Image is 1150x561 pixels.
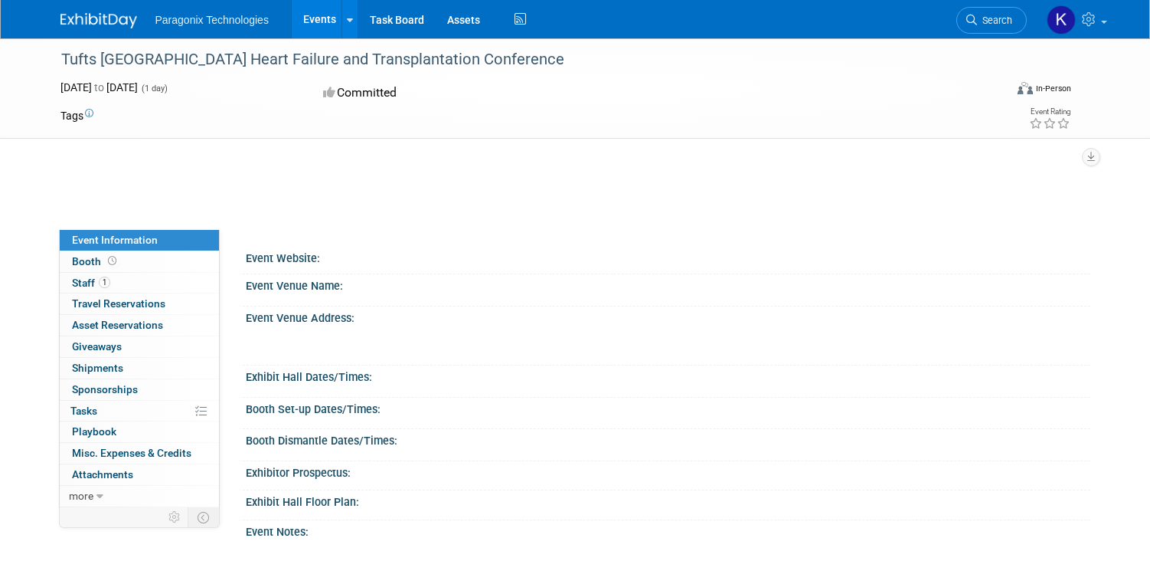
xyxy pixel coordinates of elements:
[105,255,119,267] span: Booth not reserved yet
[60,379,219,400] a: Sponsorships
[246,307,1090,326] div: Event Venue Address:
[60,486,219,507] a: more
[56,46,985,74] div: Tufts [GEOGRAPHIC_DATA] Heart Failure and Transplantation Conference
[246,461,1090,481] div: Exhibitor Prospectus:
[72,340,122,353] span: Giveaways
[60,422,219,442] a: Playbook
[72,447,191,459] span: Misc. Expenses & Credits
[72,297,165,310] span: Travel Reservations
[72,319,163,331] span: Asset Reservations
[162,507,188,527] td: Personalize Event Tab Strip
[246,490,1090,510] div: Exhibit Hall Floor Plan:
[246,398,1090,417] div: Booth Set-up Dates/Times:
[1018,82,1033,94] img: Format-Inperson.png
[60,108,93,123] td: Tags
[72,425,116,438] span: Playbook
[246,520,1090,540] div: Event Notes:
[60,336,219,357] a: Giveaways
[99,277,110,288] span: 1
[60,273,219,294] a: Staff1
[246,366,1090,385] div: Exhibit Hall Dates/Times:
[246,429,1090,448] div: Booth Dismantle Dates/Times:
[60,251,219,272] a: Booth
[72,468,133,481] span: Attachments
[956,7,1027,34] a: Search
[1047,5,1076,34] img: Krista Paplaczyk
[72,277,110,289] span: Staff
[140,84,168,93] span: (1 day)
[70,405,97,417] span: Tasks
[69,490,93,502] span: more
[60,443,219,464] a: Misc. Expenses & Credits
[977,15,1012,26] span: Search
[72,383,138,395] span: Sponsorships
[60,358,219,379] a: Shipments
[60,81,138,93] span: [DATE] [DATE]
[60,401,219,422] a: Tasks
[246,247,1090,266] div: Event Website:
[1035,83,1071,94] div: In-Person
[92,81,106,93] span: to
[246,274,1090,294] div: Event Venue Name:
[155,14,269,26] span: Paragonix Technologies
[60,464,219,485] a: Attachments
[72,362,123,374] span: Shipments
[60,230,219,251] a: Event Information
[72,234,158,246] span: Event Information
[188,507,219,527] td: Toggle Event Tabs
[319,80,640,107] div: Committed
[60,13,137,28] img: ExhibitDay
[60,294,219,314] a: Travel Reservations
[72,255,119,267] span: Booth
[60,315,219,336] a: Asset Reservations
[922,80,1071,103] div: Event Format
[1029,108,1070,116] div: Event Rating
